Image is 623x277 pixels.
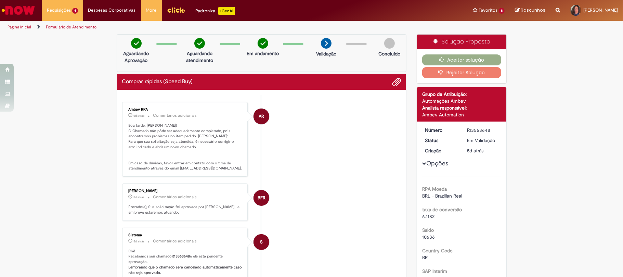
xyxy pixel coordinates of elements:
div: Em Validação [467,137,499,144]
div: 24/09/2025 15:29:39 [467,147,499,154]
dt: Status [420,137,462,144]
dt: Criação [420,147,462,154]
span: AR [259,108,264,125]
div: Ambev RPA [129,108,243,112]
div: Automações Ambev [422,98,501,104]
button: Rejeitar Solução [422,67,501,78]
p: Olá! Recebemos seu chamado e ele esta pendente aprovação. [129,249,243,276]
b: SAP Interim [422,268,447,274]
span: BR [422,254,428,261]
img: ServiceNow [1,3,36,17]
span: [PERSON_NAME] [583,7,618,13]
span: 6.1182 [422,213,434,219]
p: Aguardando Aprovação [120,50,153,64]
img: check-circle-green.png [194,38,205,49]
p: Aguardando atendimento [183,50,216,64]
div: R13563648 [467,127,499,134]
b: RPA Moeda [422,186,447,192]
img: arrow-next.png [321,38,332,49]
time: 24/09/2025 15:29:52 [134,239,145,243]
span: BFR [258,190,265,206]
span: 5d atrás [134,114,145,118]
span: Favoritos [479,7,497,14]
small: Comentários adicionais [153,194,197,200]
span: More [146,7,157,14]
div: Bruno Fernandes Ruiz [254,190,269,206]
ul: Trilhas de página [5,21,410,34]
span: Requisições [47,7,71,14]
time: 24/09/2025 17:21:48 [134,195,145,199]
span: BRL - Brazilian Real [422,193,462,199]
p: Validação [316,50,336,57]
img: check-circle-green.png [258,38,268,49]
b: taxa de conversão [422,206,462,213]
p: Boa tarde, [PERSON_NAME]! O Chamado não pôde ser adequadamente completado, pois encontramos probl... [129,123,243,171]
p: +GenAi [218,7,235,15]
a: Rascunhos [515,7,545,14]
div: System [254,234,269,250]
b: Saldo [422,227,434,233]
small: Comentários adicionais [153,238,197,244]
span: 5d atrás [134,239,145,243]
span: 8 [499,8,505,14]
div: Ambev Automation [422,111,501,118]
span: S [260,234,263,250]
span: 4 [72,8,78,14]
img: img-circle-grey.png [384,38,395,49]
button: Adicionar anexos [392,77,401,86]
a: Formulário de Atendimento [46,24,96,30]
div: Grupo de Atribuição: [422,91,501,98]
p: Prezado(a), Sua solicitação foi aprovada por [PERSON_NAME] , e em breve estaremos atuando. [129,204,243,215]
div: Sistema [129,233,243,237]
p: Em andamento [247,50,279,57]
dt: Número [420,127,462,134]
b: R13563648 [172,254,190,259]
b: Lembrando que o chamado será cancelado automaticamente caso não seja aprovado. [129,265,243,275]
span: 10636 [422,234,435,240]
span: 5d atrás [134,195,145,199]
div: [PERSON_NAME] [129,189,243,193]
button: Aceitar solução [422,54,501,65]
time: 24/09/2025 15:29:39 [467,148,484,154]
p: Concluído [378,50,400,57]
div: Padroniza [196,7,235,15]
span: 5d atrás [467,148,484,154]
img: check-circle-green.png [131,38,142,49]
span: Rascunhos [521,7,545,13]
time: 24/09/2025 17:42:07 [134,114,145,118]
h2: Compras rápidas (Speed Buy) Histórico de tíquete [122,79,193,85]
small: Comentários adicionais [153,113,197,118]
div: Solução Proposta [417,35,506,49]
div: Analista responsável: [422,104,501,111]
span: Despesas Corporativas [88,7,136,14]
img: click_logo_yellow_360x200.png [167,5,185,15]
a: Página inicial [8,24,31,30]
b: Country Code [422,248,453,254]
div: Ambev RPA [254,109,269,124]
